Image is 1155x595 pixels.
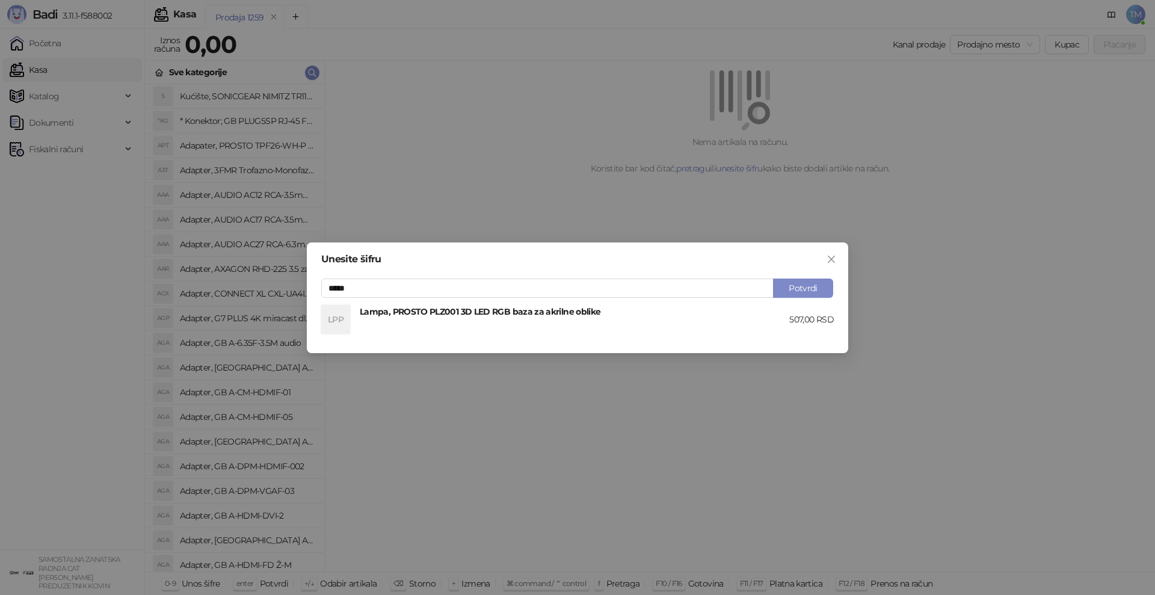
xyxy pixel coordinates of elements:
div: Unesite šifru [321,254,834,264]
span: close [827,254,836,264]
button: Close [822,250,841,269]
div: LPP [321,305,350,334]
h4: Lampa, PROSTO PLZ001 3D LED RGB baza za akrilne oblike [360,305,789,318]
div: 507,00 RSD [789,313,834,326]
span: Zatvori [822,254,841,264]
button: Potvrdi [773,279,833,298]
